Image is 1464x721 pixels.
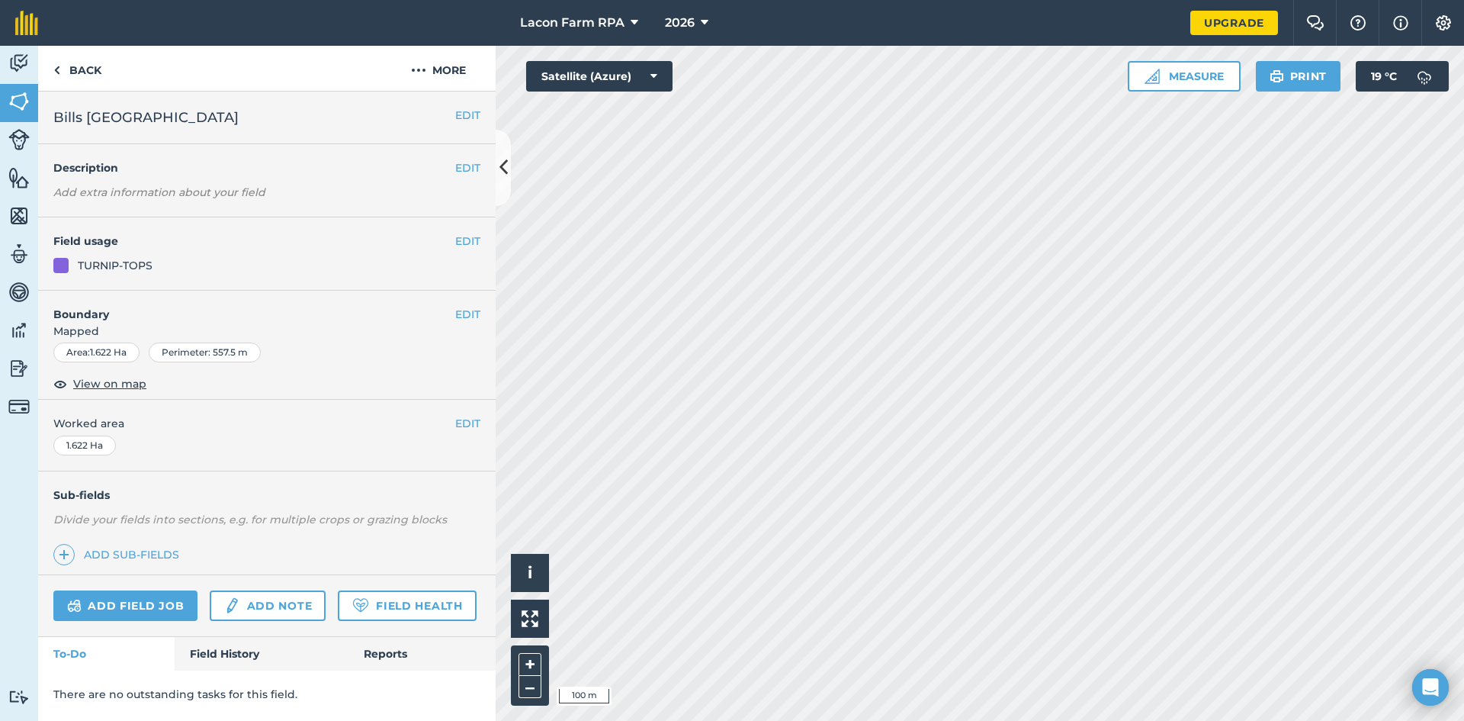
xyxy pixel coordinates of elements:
[59,546,69,564] img: svg+xml;base64,PHN2ZyB4bWxucz0iaHR0cDovL3d3dy53My5vcmcvMjAwMC9zdmciIHdpZHRoPSIxNCIgaGVpZ2h0PSIyNC...
[348,637,496,671] a: Reports
[528,563,532,582] span: i
[1145,69,1160,84] img: Ruler icon
[1256,61,1341,92] button: Print
[338,591,476,621] a: Field Health
[53,159,480,176] h4: Description
[8,396,30,417] img: svg+xml;base64,PD94bWwgdmVyc2lvbj0iMS4wIiBlbmNvZGluZz0idXRmLTgiPz4KPCEtLSBHZW5lcmF0b3I6IEFkb2JlIE...
[53,185,265,199] em: Add extra information about your field
[522,610,538,627] img: Four arrows, one pointing top left, one top right, one bottom right and the last bottom left
[53,375,146,393] button: View on map
[518,676,541,698] button: –
[526,61,673,92] button: Satellite (Azure)
[1434,15,1453,31] img: A cog icon
[8,357,30,380] img: svg+xml;base64,PD94bWwgdmVyc2lvbj0iMS4wIiBlbmNvZGluZz0idXRmLTgiPz4KPCEtLSBHZW5lcmF0b3I6IEFkb2JlIE...
[8,243,30,266] img: svg+xml;base64,PD94bWwgdmVyc2lvbj0iMS4wIiBlbmNvZGluZz0idXRmLTgiPz4KPCEtLSBHZW5lcmF0b3I6IEFkb2JlIE...
[149,343,261,362] div: Perimeter : 557.5 m
[1393,14,1408,32] img: svg+xml;base64,PHN2ZyB4bWxucz0iaHR0cDovL3d3dy53My5vcmcvMjAwMC9zdmciIHdpZHRoPSIxNyIgaGVpZ2h0PSIxNy...
[53,343,140,362] div: Area : 1.622 Ha
[53,61,60,79] img: svg+xml;base64,PHN2ZyB4bWxucz0iaHR0cDovL3d3dy53My5vcmcvMjAwMC9zdmciIHdpZHRoPSI5IiBoZWlnaHQ9IjI0Ii...
[1190,11,1278,35] a: Upgrade
[1349,15,1367,31] img: A question mark icon
[455,159,480,176] button: EDIT
[8,90,30,113] img: svg+xml;base64,PHN2ZyB4bWxucz0iaHR0cDovL3d3dy53My5vcmcvMjAwMC9zdmciIHdpZHRoPSI1NiIgaGVpZ2h0PSI2MC...
[1371,61,1397,92] span: 19 ° C
[8,204,30,227] img: svg+xml;base64,PHN2ZyB4bWxucz0iaHR0cDovL3d3dy53My5vcmcvMjAwMC9zdmciIHdpZHRoPSI1NiIgaGVpZ2h0PSI2MC...
[455,415,480,432] button: EDIT
[1128,61,1241,92] button: Measure
[53,591,197,621] a: Add field job
[665,14,695,32] span: 2026
[53,375,67,393] img: svg+xml;base64,PHN2ZyB4bWxucz0iaHR0cDovL3d3dy53My5vcmcvMjAwMC9zdmciIHdpZHRoPSIxOCIgaGVpZ2h0PSIyNC...
[455,306,480,323] button: EDIT
[8,166,30,189] img: svg+xml;base64,PHN2ZyB4bWxucz0iaHR0cDovL3d3dy53My5vcmcvMjAwMC9zdmciIHdpZHRoPSI1NiIgaGVpZ2h0PSI2MC...
[53,107,239,128] span: Bills [GEOGRAPHIC_DATA]
[53,513,447,526] em: Divide your fields into sections, e.g. for multiple crops or grazing blocks
[1306,15,1324,31] img: Two speech bubbles overlapping with the left bubble in the forefront
[1409,61,1440,92] img: svg+xml;base64,PD94bWwgdmVyc2lvbj0iMS4wIiBlbmNvZGluZz0idXRmLTgiPz4KPCEtLSBHZW5lcmF0b3I6IEFkb2JlIE...
[511,554,549,592] button: i
[1412,669,1449,706] div: Open Intercom Messenger
[8,281,30,304] img: svg+xml;base64,PD94bWwgdmVyc2lvbj0iMS4wIiBlbmNvZGluZz0idXRmLTgiPz4KPCEtLSBHZW5lcmF0b3I6IEFkb2JlIE...
[455,107,480,124] button: EDIT
[38,291,455,323] h4: Boundary
[38,323,496,340] span: Mapped
[53,686,480,703] p: There are no outstanding tasks for this field.
[53,544,185,565] a: Add sub-fields
[53,233,455,249] h4: Field usage
[38,637,175,671] a: To-Do
[8,129,30,150] img: svg+xml;base64,PD94bWwgdmVyc2lvbj0iMS4wIiBlbmNvZGluZz0idXRmLTgiPz4KPCEtLSBHZW5lcmF0b3I6IEFkb2JlIE...
[73,375,146,392] span: View on map
[210,591,326,621] a: Add note
[1270,67,1284,85] img: svg+xml;base64,PHN2ZyB4bWxucz0iaHR0cDovL3d3dy53My5vcmcvMjAwMC9zdmciIHdpZHRoPSIxOSIgaGVpZ2h0PSIyNC...
[455,233,480,249] button: EDIT
[518,653,541,676] button: +
[38,487,496,504] h4: Sub-fields
[381,46,496,91] button: More
[38,46,117,91] a: Back
[411,61,426,79] img: svg+xml;base64,PHN2ZyB4bWxucz0iaHR0cDovL3d3dy53My5vcmcvMjAwMC9zdmciIHdpZHRoPSIyMCIgaGVpZ2h0PSIyNC...
[520,14,624,32] span: Lacon Farm RPA
[53,436,116,455] div: 1.622 Ha
[15,11,38,35] img: fieldmargin Logo
[8,319,30,342] img: svg+xml;base64,PD94bWwgdmVyc2lvbj0iMS4wIiBlbmNvZGluZz0idXRmLTgiPz4KPCEtLSBHZW5lcmF0b3I6IEFkb2JlIE...
[175,637,348,671] a: Field History
[78,257,152,274] div: TURNIP-TOPS
[8,690,30,704] img: svg+xml;base64,PD94bWwgdmVyc2lvbj0iMS4wIiBlbmNvZGluZz0idXRmLTgiPz4KPCEtLSBHZW5lcmF0b3I6IEFkb2JlIE...
[67,597,82,615] img: svg+xml;base64,PD94bWwgdmVyc2lvbj0iMS4wIiBlbmNvZGluZz0idXRmLTgiPz4KPCEtLSBHZW5lcmF0b3I6IEFkb2JlIE...
[8,52,30,75] img: svg+xml;base64,PD94bWwgdmVyc2lvbj0iMS4wIiBlbmNvZGluZz0idXRmLTgiPz4KPCEtLSBHZW5lcmF0b3I6IEFkb2JlIE...
[53,415,480,432] span: Worked area
[1356,61,1449,92] button: 19 °C
[223,597,240,615] img: svg+xml;base64,PD94bWwgdmVyc2lvbj0iMS4wIiBlbmNvZGluZz0idXRmLTgiPz4KPCEtLSBHZW5lcmF0b3I6IEFkb2JlIE...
